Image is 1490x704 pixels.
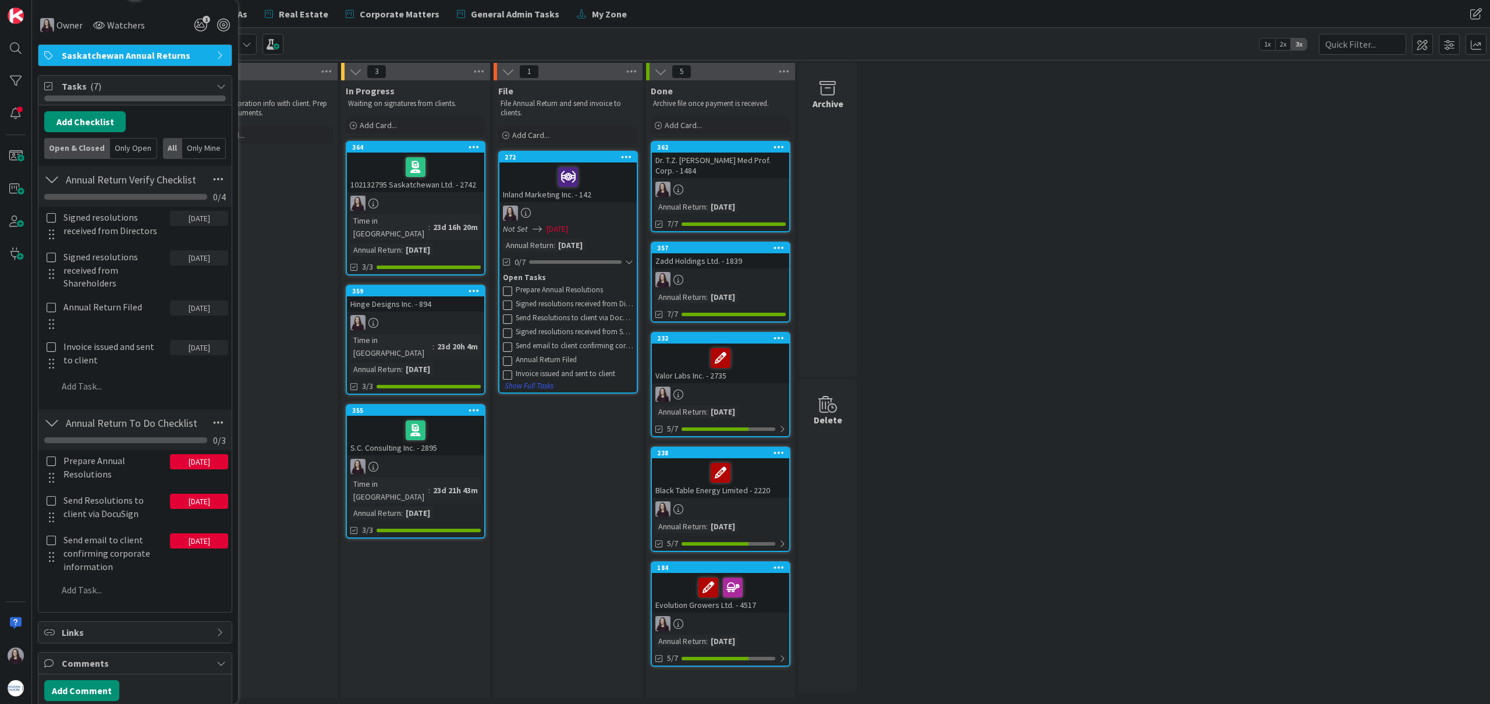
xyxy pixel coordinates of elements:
img: BC [655,387,670,402]
span: My Zone [592,7,627,21]
div: 232 [652,333,789,344]
div: [DATE] [170,340,228,355]
div: Hinge Designs Inc. - 894 [347,296,484,312]
img: BC [503,206,518,221]
div: [DATE] [170,250,228,266]
a: 359Hinge Designs Inc. - 894BCTime in [GEOGRAPHIC_DATA]:23d 20h 4mAnnual Return:[DATE]3/3 [346,285,485,395]
div: 272 [499,152,637,162]
div: Black Table Energy Limited - 2220 [652,458,789,498]
span: ( 7 ) [90,80,101,92]
div: 184 [657,564,789,572]
span: Corporate Matters [360,7,439,21]
span: 7/7 [667,308,678,320]
span: [DATE] [547,223,568,235]
div: 355 [347,405,484,416]
div: Inland Marketing Inc. - 142 [499,162,637,202]
span: 5/7 [667,423,678,435]
span: 2x [1275,38,1291,50]
img: BC [655,616,670,631]
span: Add Card... [360,120,397,130]
div: Time in [GEOGRAPHIC_DATA] [350,477,428,503]
div: Only Mine [182,138,226,159]
input: Quick Filter... [1319,34,1406,55]
div: Invoice issued and sent to client [516,369,633,378]
div: Annual Return [655,291,706,303]
div: 364 [347,142,484,153]
span: 3x [1291,38,1307,50]
div: 232 [657,334,789,342]
div: 355 [352,406,484,415]
span: : [432,340,434,353]
div: [DATE] [170,533,228,549]
span: Owner [56,18,83,32]
div: 362Dr. T.Z. [PERSON_NAME] Med Prof. Corp. - 1484 [652,142,789,178]
span: : [401,363,403,376]
span: 3/3 [362,261,373,273]
span: 1x [1260,38,1275,50]
p: Invoice issued and sent to client [63,340,165,366]
span: Links [62,625,211,639]
a: 272Inland Marketing Inc. - 142BCNot Set[DATE]Annual Return:[DATE]0/7Open TasksPrepare Annual Reso... [498,151,638,394]
div: BC [652,616,789,631]
span: 5/7 [667,537,678,550]
span: : [401,243,403,256]
div: Zadd Holdings Ltd. - 1839 [652,253,789,268]
p: Confirm corporation info with client. Prep and send documents. [196,99,331,118]
a: Corporate Matters [339,3,446,24]
div: 23d 21h 43m [430,484,481,497]
img: BC [40,18,54,32]
button: Add Checklist [44,111,126,132]
div: Valor Labs Inc. - 2735 [652,344,789,383]
span: File [498,85,513,97]
div: Open Tasks [503,272,633,284]
div: [DATE] [170,454,228,469]
span: : [401,507,403,519]
span: : [554,239,555,252]
a: 232Valor Labs Inc. - 2735BCAnnual Return:[DATE]5/7 [651,332,790,437]
div: [DATE] [708,520,738,533]
div: 184 [652,563,789,573]
div: BC [652,501,789,516]
span: : [706,200,708,213]
span: 1 [519,65,539,79]
p: Send email to client confirming corporate information [63,533,165,573]
span: Watchers [107,18,145,32]
div: Signed resolutions received from Directors [516,299,633,309]
span: 5 [672,65,691,79]
div: [DATE] [170,300,228,316]
div: 357 [652,243,789,253]
div: Annual Return Filed [516,355,633,365]
a: 355S.C. Consulting Inc. - 2895BCTime in [GEOGRAPHIC_DATA]:23d 21h 43mAnnual Return:[DATE]3/3 [346,404,485,539]
div: Annual Return [655,635,706,648]
div: BC [347,196,484,211]
div: S.C. Consulting Inc. - 2895 [347,416,484,455]
div: All [163,138,182,159]
span: : [706,405,708,418]
span: 3 [367,65,386,79]
div: 364102132795 Saskatchewan Ltd. - 2742 [347,142,484,192]
span: General Admin Tasks [471,7,559,21]
div: 238 [652,448,789,458]
img: Visit kanbanzone.com [8,8,24,24]
img: BC [655,501,670,516]
div: Annual Return [350,507,401,519]
span: 3/3 [362,524,373,536]
p: Waiting on signatures from clients. [348,99,483,108]
span: 7/7 [667,218,678,230]
span: : [706,291,708,303]
div: 272Inland Marketing Inc. - 142 [499,152,637,202]
div: BC [652,387,789,402]
i: Not Set [503,224,528,234]
a: 364102132795 Saskatchewan Ltd. - 2742BCTime in [GEOGRAPHIC_DATA]:23d 16h 20mAnnual Return:[DATE]3/3 [346,141,485,275]
div: 357 [657,244,789,252]
div: Dr. T.Z. [PERSON_NAME] Med Prof. Corp. - 1484 [652,153,789,178]
span: 1 [203,16,210,23]
span: 0/7 [515,256,526,268]
span: 3/3 [362,380,373,392]
span: Real Estate [279,7,328,21]
div: Annual Return [350,363,401,376]
p: Signed resolutions received from Shareholders [63,250,165,290]
div: 364 [352,143,484,151]
div: Prepare Annual Resolutions [516,285,633,295]
div: [DATE] [708,635,738,648]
